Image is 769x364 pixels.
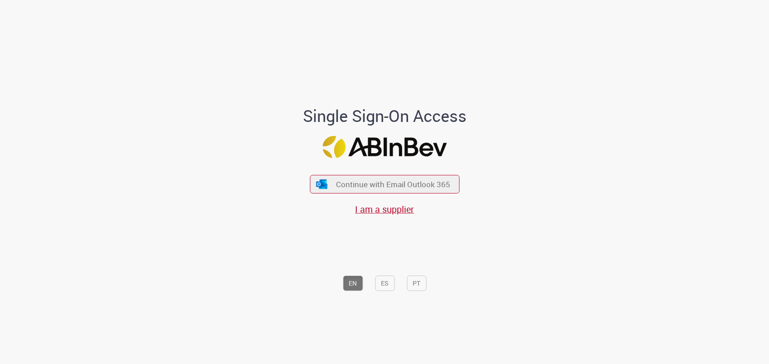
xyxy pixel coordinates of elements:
[310,175,459,194] button: ícone Azure/Microsoft 360 Continue with Email Outlook 365
[259,107,511,125] h1: Single Sign-On Access
[343,276,363,291] button: EN
[336,179,450,189] span: Continue with Email Outlook 365
[316,179,328,189] img: ícone Azure/Microsoft 360
[407,276,426,291] button: PT
[322,136,447,158] img: Logo ABInBev
[375,276,394,291] button: ES
[355,203,414,215] a: I am a supplier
